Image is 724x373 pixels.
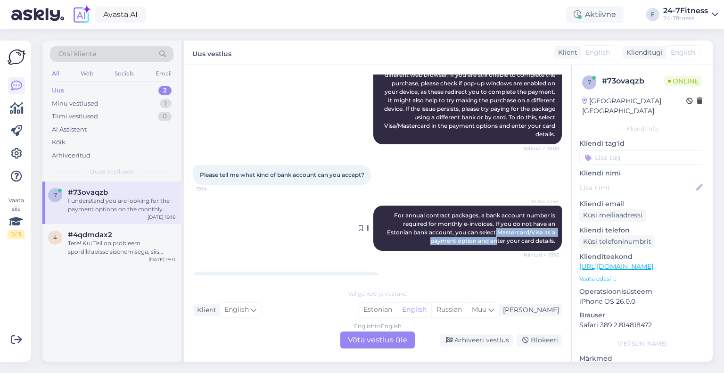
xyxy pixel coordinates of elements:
p: Kliendi tag'id [579,139,705,149]
input: Lisa nimi [580,182,694,193]
div: Web [79,67,95,80]
div: English [397,303,431,317]
div: Kõik [52,138,66,147]
span: AI Assistent [524,198,559,205]
div: Kliendi info [579,124,705,133]
span: Muu [472,305,486,314]
p: Märkmed [579,354,705,364]
span: Nähtud ✓ 19:08 [522,145,559,152]
span: English [585,48,610,58]
span: 7 [588,79,591,86]
div: 24-7Fitness [663,7,708,15]
div: [PERSON_NAME] [579,340,705,348]
div: [GEOGRAPHIC_DATA], [GEOGRAPHIC_DATA] [582,96,686,116]
span: Please tell me what kind of bank account can you accept? [200,171,364,178]
p: Operatsioonisüsteem [579,287,705,297]
div: 2 / 3 [8,230,25,239]
div: 1 [160,99,172,108]
div: F [646,8,659,21]
span: Please try refreshing the webpage or opening our website in a different web browser. If you are s... [380,63,557,138]
span: 19:14 [196,185,231,192]
div: Võta vestlus üle [340,332,415,348]
div: [DATE] 19:11 [148,256,175,263]
div: Email [154,67,173,80]
span: Otsi kliente [58,49,96,59]
div: English to English [354,322,402,331]
div: Arhiveeritud [52,151,90,160]
input: Lisa tag [579,150,705,165]
div: Tere! Kui Teil on probleem spordiklubisse sisenemisega, siis palun helistage meie infotelefonile ... [68,239,175,256]
span: #73ovaqzb [68,188,108,197]
a: [URL][DOMAIN_NAME] [579,262,653,271]
div: Klient [554,48,577,58]
div: 24-7fitness [663,15,708,22]
div: Minu vestlused [52,99,99,108]
img: Askly Logo [8,48,25,66]
a: 24-7Fitness24-7fitness [663,7,718,22]
div: Küsi telefoninumbrit [579,235,655,248]
p: Vaata edasi ... [579,274,705,283]
div: Küsi meiliaadressi [579,209,646,222]
div: # 73ovaqzb [602,75,664,87]
p: Safari 389.2.814818472 [579,320,705,330]
span: Nähtud ✓ 19:15 [524,251,559,258]
div: Arhiveeri vestlus [440,334,513,347]
img: explore-ai [72,5,91,25]
p: Brauser [579,310,705,320]
p: Kliendi email [579,199,705,209]
span: English [671,48,695,58]
div: 0 [158,112,172,121]
p: Kliendi telefon [579,225,705,235]
span: Uued vestlused [90,167,134,176]
span: Online [664,76,702,86]
span: #4qdmdax2 [68,231,112,239]
div: Estonian [359,303,397,317]
div: Valige keel ja vastake [193,290,562,298]
p: iPhone OS 26.0.0 [579,297,705,307]
div: Russian [431,303,467,317]
div: Tiimi vestlused [52,112,98,121]
span: For annual contract packages, a bank account number is required for monthly e-invoices. If you do... [387,212,557,244]
p: Kliendi nimi [579,168,705,178]
span: 4 [53,234,57,241]
div: All [50,67,61,80]
span: 7 [54,191,57,199]
div: [DATE] 19:16 [148,214,175,221]
div: Klient [193,305,216,315]
div: [PERSON_NAME] [499,305,559,315]
div: Klienditugi [623,48,663,58]
div: Aktiivne [566,6,624,23]
span: English [224,305,249,315]
div: Blokeeri [517,334,562,347]
p: Klienditeekond [579,252,705,262]
div: AI Assistent [52,125,87,134]
label: Uus vestlus [192,46,231,59]
div: Vaata siia [8,196,25,239]
div: I understand you are looking for the payment options on the monthly subscription page. A colleagu... [68,197,175,214]
div: Socials [113,67,136,80]
div: 2 [158,86,172,95]
div: Uus [52,86,64,95]
a: Avasta AI [95,7,146,23]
